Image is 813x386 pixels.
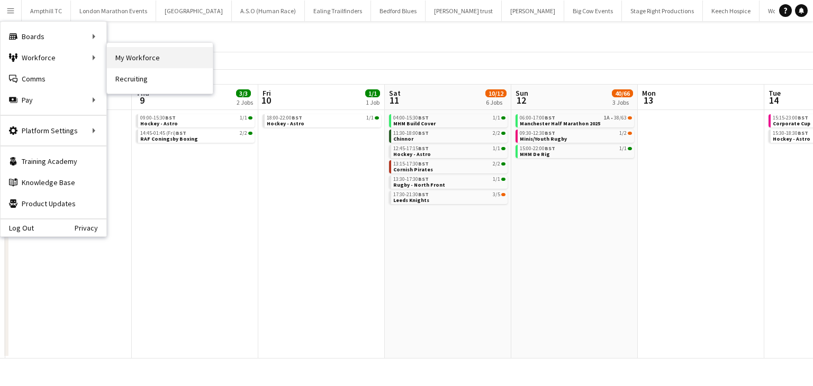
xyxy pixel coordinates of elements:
a: My Workforce [107,47,213,68]
span: 2/2 [493,131,500,136]
span: 15:15-23:00 [773,115,808,121]
button: Stage Right Productions [622,1,703,21]
div: 06:00-17:00BST1A•38/63Manchester Half Marathon 2025 [516,114,634,130]
span: Fri [263,88,271,98]
div: 3 Jobs [612,98,633,106]
span: 1/1 [248,116,252,120]
div: 14:45-01:45 (Fri)BST2/2RAF Coningsby Boxing [136,130,255,145]
span: 1/1 [501,116,505,120]
span: 15:00-22:00 [520,146,555,151]
span: 09:30-12:30 [520,131,555,136]
span: 11 [387,94,401,106]
div: 09:30-12:30BST1/2Minis/Youth Rugby [516,130,634,145]
span: 14:45-01:45 (Fri) [140,131,186,136]
span: Hockey - Astro [393,151,431,158]
span: BST [165,114,176,121]
span: 38/63 [628,116,632,120]
span: 14 [767,94,781,106]
div: 04:00-15:30BST1/1MHM Build Cover [389,114,508,130]
span: 9 [134,94,149,106]
a: Privacy [75,224,106,232]
a: 13:30-17:30BST1/1Rugby - North Front [393,176,505,188]
span: RAF Coningsby Boxing [140,135,198,142]
span: Leeds Knights [393,197,429,204]
span: 2/2 [501,162,505,166]
span: BST [545,130,555,136]
span: Mon [642,88,656,98]
span: Hockey - Astro [267,120,304,127]
span: 2/2 [248,132,252,135]
button: [GEOGRAPHIC_DATA] [156,1,232,21]
span: 18:00-22:00 [267,115,302,121]
span: Sat [389,88,401,98]
a: Knowledge Base [1,172,106,193]
div: Platform Settings [1,120,106,141]
span: BST [418,191,429,198]
a: 15:00-22:00BST1/1MHM De Rig [520,145,632,157]
a: Recruiting [107,68,213,89]
span: 04:00-15:30 [393,115,429,121]
div: 13:15-17:30BST2/2Cornish Pirates [389,160,508,176]
span: BST [418,114,429,121]
span: 13:30-17:30 [393,177,429,182]
span: BST [418,176,429,182]
button: Ampthill TC [22,1,71,21]
span: 10 [261,94,271,106]
span: BST [545,145,555,152]
span: BST [545,114,555,121]
span: 3/3 [236,89,251,97]
button: Ealing Trailfinders [305,1,371,21]
span: 12:45-17:15 [393,146,429,151]
span: 06:00-17:00 [520,115,555,121]
div: 1 Job [366,98,380,106]
span: 2/2 [493,161,500,167]
span: 1A [604,115,610,121]
span: 1/1 [493,146,500,151]
span: 2/2 [240,131,247,136]
span: 1/2 [628,132,632,135]
span: 3/5 [501,193,505,196]
span: 1/1 [240,115,247,121]
span: BST [292,114,302,121]
span: BST [418,160,429,167]
span: BST [798,130,808,136]
a: 06:00-17:00BST1A•38/63Manchester Half Marathon 2025 [520,114,632,126]
a: Training Academy [1,151,106,172]
span: 11:30-18:00 [393,131,429,136]
span: 40/66 [612,89,633,97]
span: 13 [640,94,656,106]
span: 1/2 [619,131,627,136]
a: 18:00-22:00BST1/1Hockey - Astro [267,114,379,126]
div: 13:30-17:30BST1/1Rugby - North Front [389,176,508,191]
div: 6 Jobs [486,98,506,106]
span: 17:30-21:30 [393,192,429,197]
span: 1/1 [365,89,380,97]
div: 12:45-17:15BST1/1Hockey - Astro [389,145,508,160]
span: BST [176,130,186,136]
div: 15:00-22:00BST1/1MHM De Rig [516,145,634,160]
div: 11:30-18:00BST2/2Chinnor [389,130,508,145]
span: 15:30-18:30 [773,131,808,136]
span: 1/1 [628,147,632,150]
span: Cornish Pirates [393,166,433,173]
button: London Marathon Events [71,1,156,21]
span: BST [418,145,429,152]
a: 13:15-17:30BST2/2Cornish Pirates [393,160,505,172]
span: 1/1 [619,146,627,151]
a: Comms [1,68,106,89]
span: Minis/Youth Rugby [520,135,567,142]
div: Workforce [1,47,106,68]
button: Wolf Runs [760,1,802,21]
span: 1/1 [501,178,505,181]
div: 18:00-22:00BST1/1Hockey - Astro [263,114,381,130]
div: Pay [1,89,106,111]
span: Tue [769,88,781,98]
button: Keech Hospice [703,1,760,21]
button: [PERSON_NAME] [502,1,564,21]
span: Hockey - Astro [773,135,810,142]
span: 1/1 [366,115,374,121]
a: 12:45-17:15BST1/1Hockey - Astro [393,145,505,157]
button: A.S.O (Human Race) [232,1,305,21]
span: Chinnor [393,135,413,142]
span: 1/1 [375,116,379,120]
